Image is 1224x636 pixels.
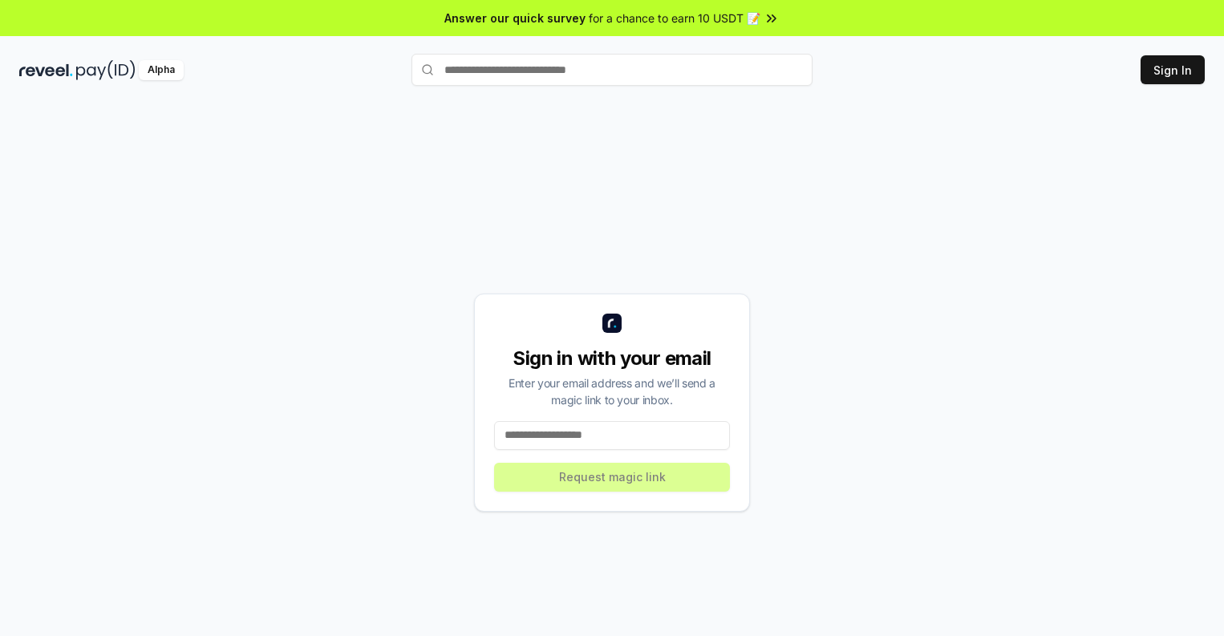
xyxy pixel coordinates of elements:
[139,60,184,80] div: Alpha
[444,10,586,26] span: Answer our quick survey
[76,60,136,80] img: pay_id
[494,346,730,371] div: Sign in with your email
[589,10,760,26] span: for a chance to earn 10 USDT 📝
[494,375,730,408] div: Enter your email address and we’ll send a magic link to your inbox.
[1141,55,1205,84] button: Sign In
[19,60,73,80] img: reveel_dark
[602,314,622,333] img: logo_small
